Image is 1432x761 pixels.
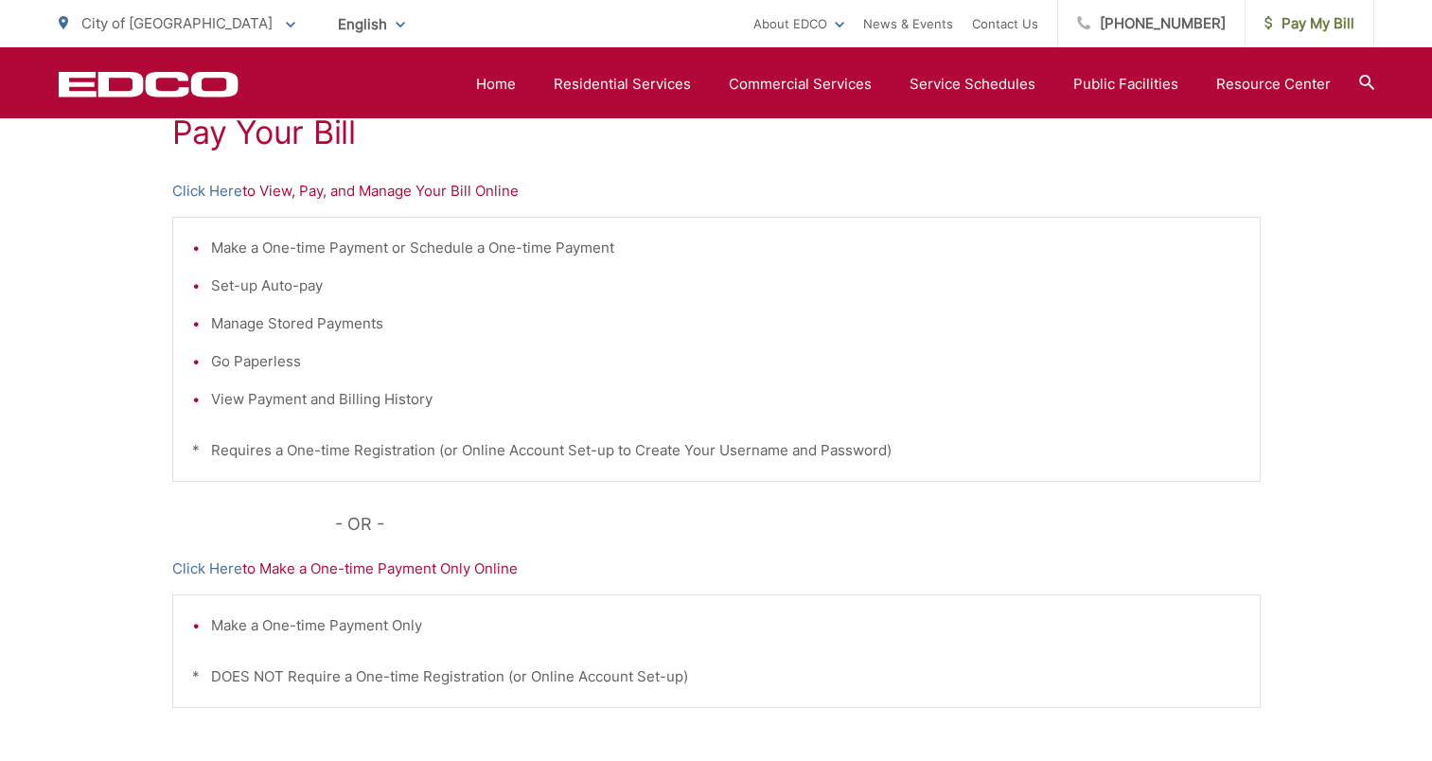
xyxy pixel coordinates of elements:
p: to View, Pay, and Manage Your Bill Online [172,180,1261,203]
a: Contact Us [972,12,1038,35]
a: EDCD logo. Return to the homepage. [59,71,239,97]
a: Service Schedules [910,73,1035,96]
li: Set-up Auto-pay [211,274,1241,297]
a: About EDCO [753,12,844,35]
a: Home [476,73,516,96]
li: View Payment and Billing History [211,388,1241,411]
h1: Pay Your Bill [172,114,1261,151]
span: English [324,8,419,41]
li: Make a One-time Payment Only [211,614,1241,637]
a: Click Here [172,557,242,580]
li: Go Paperless [211,350,1241,373]
a: Residential Services [554,73,691,96]
a: Click Here [172,180,242,203]
p: * DOES NOT Require a One-time Registration (or Online Account Set-up) [192,665,1241,688]
a: Public Facilities [1073,73,1178,96]
a: News & Events [863,12,953,35]
span: City of [GEOGRAPHIC_DATA] [81,14,273,32]
p: * Requires a One-time Registration (or Online Account Set-up to Create Your Username and Password) [192,439,1241,462]
a: Resource Center [1216,73,1331,96]
p: - OR - [335,510,1261,539]
span: Pay My Bill [1264,12,1354,35]
li: Make a One-time Payment or Schedule a One-time Payment [211,237,1241,259]
p: to Make a One-time Payment Only Online [172,557,1261,580]
li: Manage Stored Payments [211,312,1241,335]
a: Commercial Services [729,73,872,96]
